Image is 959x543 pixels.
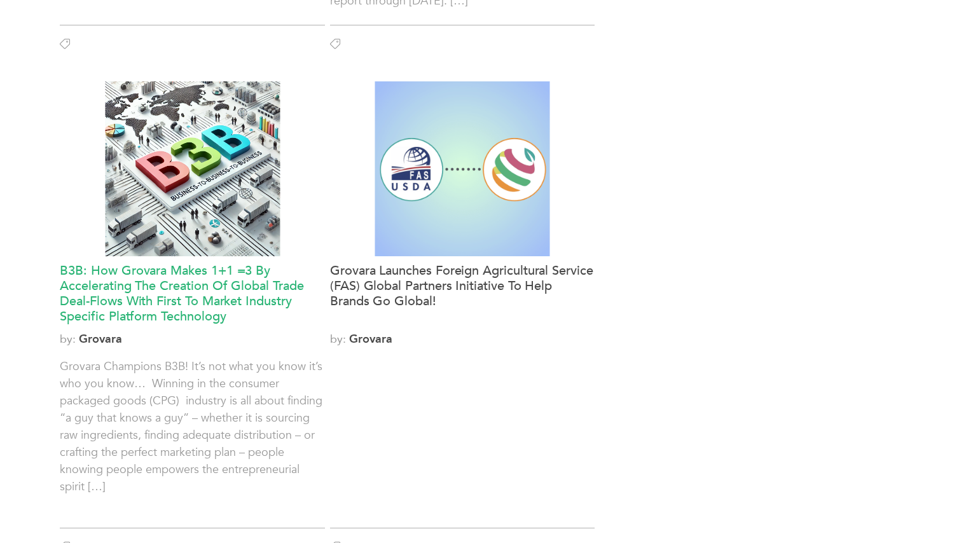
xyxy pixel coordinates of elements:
a: Grovara [79,331,122,347]
p: Grovara Champions B3B! It’s not what you know it’s who you know… Winning in the consumer packaged... [60,358,325,512]
a: Grovara [349,331,392,347]
span: by: [60,331,325,348]
span: by: [330,331,595,348]
a: B3B: How Grovara Makes 1+1 =3 By Accelerating The Creation Of Global Trade Deal-Flows With First ... [60,263,325,324]
a: Grovara Launches Foreign Agricultural Service (FAS) Global Partners Initiative To Help Brands Go ... [330,263,595,324]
